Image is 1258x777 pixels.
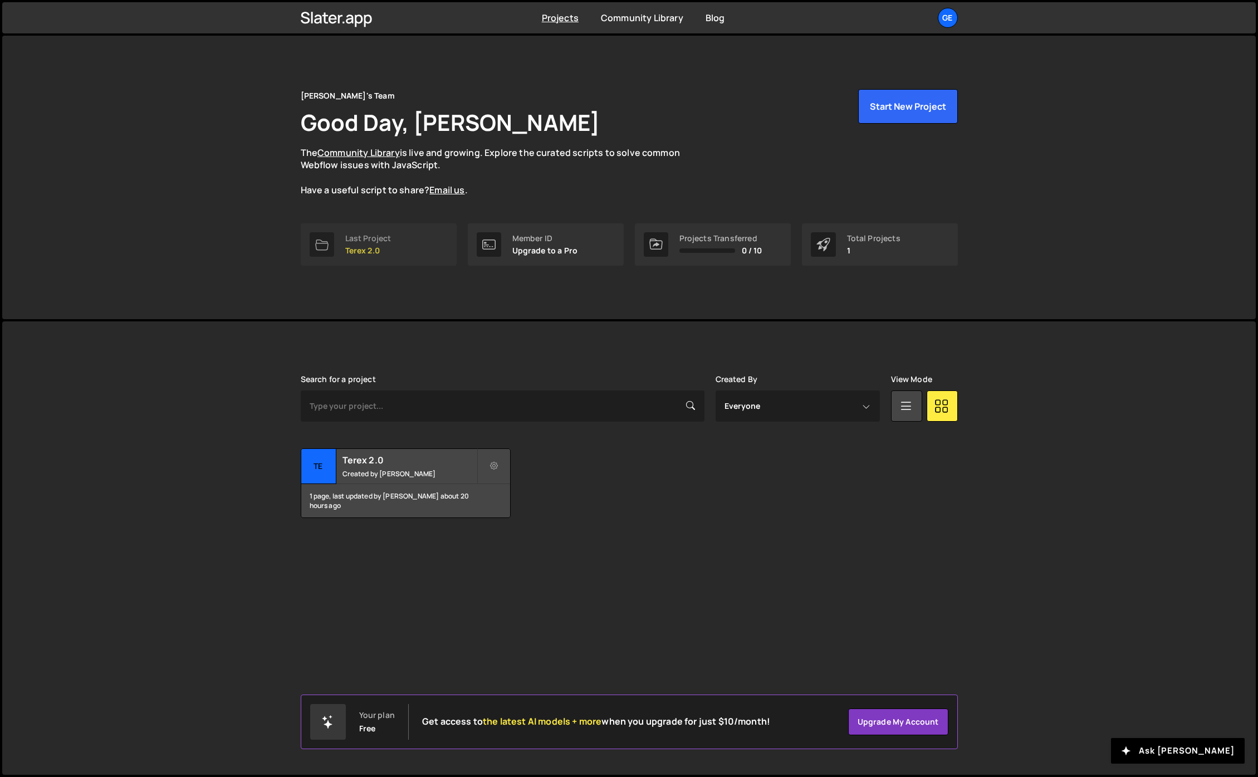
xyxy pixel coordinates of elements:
[301,484,510,517] div: 1 page, last updated by [PERSON_NAME] about 20 hours ago
[429,184,464,196] a: Email us
[422,716,770,727] h2: Get access to when you upgrade for just $10/month!
[938,8,958,28] a: Ge
[483,715,601,727] span: the latest AI models + more
[706,12,725,24] a: Blog
[848,708,948,735] a: Upgrade my account
[301,448,511,518] a: Te Terex 2.0 Created by [PERSON_NAME] 1 page, last updated by [PERSON_NAME] about 20 hours ago
[301,390,704,422] input: Type your project...
[345,234,391,243] div: Last Project
[742,246,762,255] span: 0 / 10
[301,89,395,102] div: [PERSON_NAME]'s Team
[301,449,336,484] div: Te
[716,375,758,384] label: Created By
[891,375,932,384] label: View Mode
[1111,738,1245,764] button: Ask [PERSON_NAME]
[345,246,391,255] p: Terex 2.0
[858,89,958,124] button: Start New Project
[542,12,579,24] a: Projects
[601,12,683,24] a: Community Library
[301,223,457,266] a: Last Project Terex 2.0
[847,234,900,243] div: Total Projects
[342,454,477,466] h2: Terex 2.0
[847,246,900,255] p: 1
[359,711,395,720] div: Your plan
[342,469,477,478] small: Created by [PERSON_NAME]
[512,234,578,243] div: Member ID
[301,375,376,384] label: Search for a project
[317,146,400,159] a: Community Library
[359,724,376,733] div: Free
[301,146,702,197] p: The is live and growing. Explore the curated scripts to solve common Webflow issues with JavaScri...
[679,234,762,243] div: Projects Transferred
[512,246,578,255] p: Upgrade to a Pro
[301,107,600,138] h1: Good Day, [PERSON_NAME]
